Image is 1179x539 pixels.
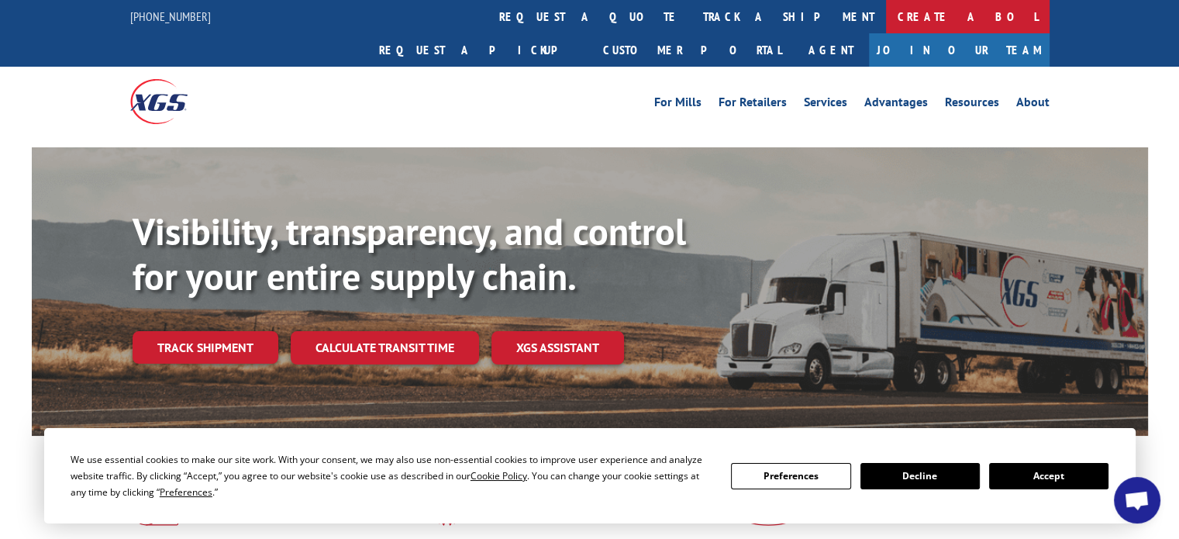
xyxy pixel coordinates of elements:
[869,33,1050,67] a: Join Our Team
[1114,477,1160,523] div: Open chat
[291,331,479,365] a: Calculate transit time
[591,33,793,67] a: Customer Portal
[471,469,527,482] span: Cookie Policy
[793,33,869,67] a: Agent
[491,331,624,365] a: XGS ASSISTANT
[989,463,1108,489] button: Accept
[654,96,702,113] a: For Mills
[804,96,847,113] a: Services
[731,463,850,489] button: Preferences
[1016,96,1050,113] a: About
[719,96,787,113] a: For Retailers
[133,207,686,300] b: Visibility, transparency, and control for your entire supply chain.
[160,485,212,499] span: Preferences
[133,331,278,364] a: Track shipment
[367,33,591,67] a: Request a pickup
[71,451,712,500] div: We use essential cookies to make our site work. With your consent, we may also use non-essential ...
[945,96,999,113] a: Resources
[860,463,980,489] button: Decline
[130,9,211,24] a: [PHONE_NUMBER]
[864,96,928,113] a: Advantages
[44,428,1136,523] div: Cookie Consent Prompt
